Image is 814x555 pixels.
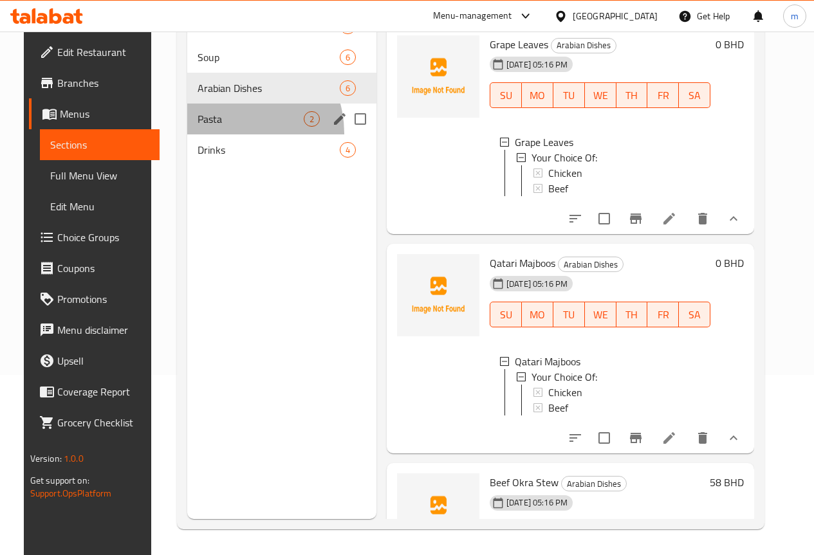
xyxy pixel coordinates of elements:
span: Upsell [57,353,149,368]
a: Edit Menu [40,191,160,222]
button: WE [585,82,616,108]
span: MO [527,305,548,324]
button: show more [718,203,749,234]
button: SA [679,302,710,327]
span: Grape Leaves [515,134,573,150]
svg: Show Choices [726,430,741,446]
button: SU [490,82,522,108]
span: Chicken [548,385,582,400]
span: Drinks [198,142,340,158]
span: Arabian Dishes [559,257,623,272]
span: WE [590,305,611,324]
button: sort-choices [560,423,591,453]
span: Branches [57,75,149,91]
span: MO [527,86,548,105]
span: Grocery Checklist [57,415,149,430]
span: Promotions [57,291,149,307]
span: Arabian Dishes [551,38,616,53]
div: Drinks4 [187,134,376,165]
span: 4 [340,144,355,156]
span: SA [684,86,705,105]
button: edit [330,109,349,129]
span: Arabian Dishes [198,80,340,96]
span: 6 [340,51,355,64]
span: Qatari Majboos [515,354,580,369]
div: items [304,111,320,127]
span: Full Menu View [50,168,149,183]
span: [DATE] 05:16 PM [501,496,573,509]
div: items [340,142,356,158]
a: Coupons [29,253,160,284]
span: Choice Groups [57,230,149,245]
span: Edit Menu [50,199,149,214]
span: Select to update [591,424,618,451]
div: Menu-management [433,8,512,24]
button: TH [616,82,648,108]
span: Beef [548,181,568,196]
span: Pasta [198,111,304,127]
h6: 0 BHD [716,35,744,53]
span: m [791,9,799,23]
span: Beef [548,400,568,415]
button: Branch-specific-item [620,423,651,453]
span: TU [559,305,580,324]
div: Arabian Dishes6 [187,73,376,104]
span: WE [590,86,611,105]
a: Branches [29,68,160,98]
button: sort-choices [560,203,591,234]
nav: Menu sections [187,6,376,170]
img: Qatari Majboos [397,254,479,336]
a: Support.OpsPlatform [30,485,112,502]
div: [GEOGRAPHIC_DATA] [573,9,658,23]
a: Edit menu item [661,211,677,226]
button: SU [490,302,522,327]
button: WE [585,302,616,327]
span: SA [684,305,705,324]
span: 6 [340,82,355,95]
h6: 58 BHD [710,473,744,491]
a: Coverage Report [29,376,160,407]
span: Sections [50,137,149,152]
span: SU [495,86,517,105]
span: Your Choice Of: [532,150,597,165]
span: 1.0.0 [64,450,84,467]
div: items [340,50,356,65]
button: show more [718,423,749,453]
span: FR [652,305,674,324]
span: Coupons [57,260,149,276]
span: Chicken [548,165,582,181]
span: Edit Restaurant [57,44,149,60]
button: MO [522,302,553,327]
span: 2 [304,113,319,125]
span: Version: [30,450,62,467]
button: TU [553,302,585,327]
button: TH [616,302,648,327]
a: Sections [40,129,160,160]
span: Select to update [591,205,618,232]
button: Branch-specific-item [620,203,651,234]
span: Soup [198,50,340,65]
button: SA [679,82,710,108]
a: Menus [29,98,160,129]
button: FR [647,82,679,108]
button: delete [687,423,718,453]
span: SU [495,305,517,324]
span: Menu disclaimer [57,322,149,338]
span: Coverage Report [57,384,149,399]
span: TH [622,86,643,105]
span: Menus [60,106,149,122]
h6: 0 BHD [716,254,744,272]
a: Promotions [29,284,160,314]
span: Qatari Majboos [490,253,555,273]
span: Grape Leaves [490,35,548,54]
span: Arabian Dishes [562,477,626,491]
div: Pasta2edit [187,104,376,134]
div: Soup6 [187,42,376,73]
div: Arabian Dishes [558,257,624,272]
a: Choice Groups [29,222,160,253]
a: Upsell [29,345,160,376]
a: Edit menu item [661,430,677,446]
span: Your Choice Of: [532,369,597,385]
